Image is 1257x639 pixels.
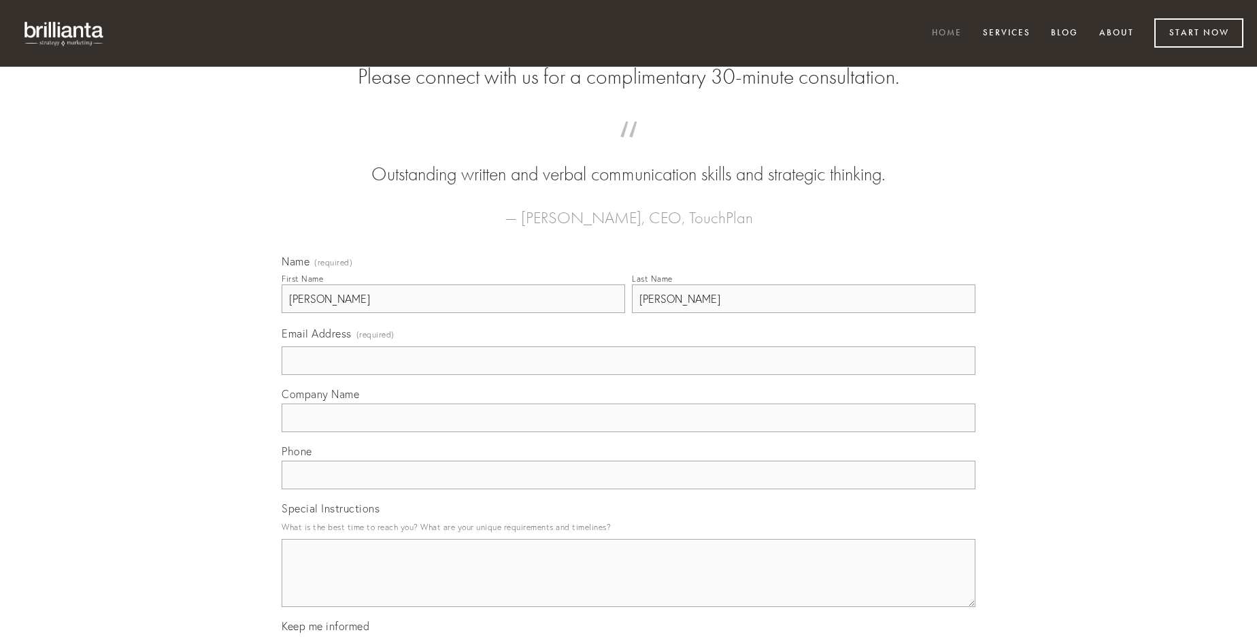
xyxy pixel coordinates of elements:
[303,135,954,188] blockquote: Outstanding written and verbal communication skills and strategic thinking.
[974,22,1039,45] a: Services
[1090,22,1143,45] a: About
[1154,18,1243,48] a: Start Now
[1042,22,1087,45] a: Blog
[282,327,352,340] span: Email Address
[282,619,369,633] span: Keep me informed
[632,274,673,284] div: Last Name
[303,188,954,231] figcaption: — [PERSON_NAME], CEO, TouchPlan
[282,444,312,458] span: Phone
[282,387,359,401] span: Company Name
[14,14,116,53] img: brillianta - research, strategy, marketing
[356,325,395,344] span: (required)
[282,274,323,284] div: First Name
[923,22,971,45] a: Home
[282,255,309,268] span: Name
[314,259,352,267] span: (required)
[282,502,380,515] span: Special Instructions
[282,64,975,90] h2: Please connect with us for a complimentary 30-minute consultation.
[282,518,975,536] p: What is the best time to reach you? What are your unique requirements and timelines?
[303,135,954,161] span: “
